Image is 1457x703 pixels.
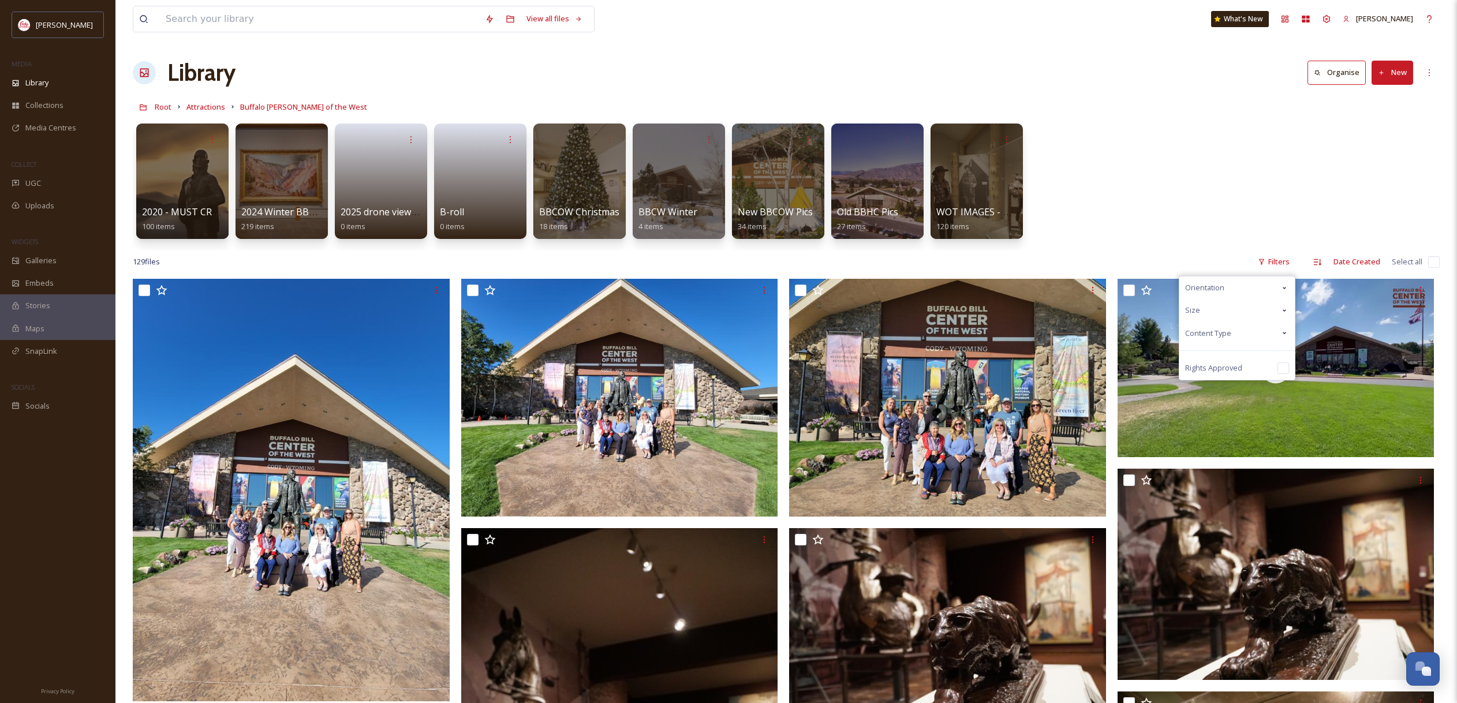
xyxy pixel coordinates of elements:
span: 18 items [539,221,568,231]
span: 2024 Winter BBCOW - VERB shoot [241,205,389,218]
img: 20230814_095924.jpg [461,279,778,517]
a: 2025 drone view of BBCOW0 items [341,207,459,231]
a: What's New [1211,11,1269,27]
span: [PERSON_NAME] [36,20,93,30]
span: Select all [1392,256,1422,267]
span: Collections [25,100,63,111]
span: 34 items [738,221,767,231]
span: 2020 - MUST CREDIT BBCW [142,205,263,218]
a: Old BBHC Pics27 items [837,207,898,231]
span: Embeds [25,278,54,289]
span: Old BBHC Pics [837,205,898,218]
span: 120 items [936,221,969,231]
img: images%20(1).png [18,19,30,31]
span: BBCW Winter [638,205,697,218]
span: Size [1185,305,1200,316]
span: SOCIALS [12,383,35,391]
a: Organise [1307,61,1372,84]
span: 0 items [440,221,465,231]
span: WOT IMAGES - PCTC OWNED - [GEOGRAPHIC_DATA][PERSON_NAME] of the West [936,205,1291,218]
img: thumbnail [1118,279,1434,457]
span: B-roll [440,205,464,218]
div: Date Created [1328,250,1386,273]
a: Privacy Policy [41,683,74,697]
a: Library [167,55,236,90]
span: UGC [25,178,41,189]
a: New BBCOW Pics34 items [738,207,813,231]
span: Stories [25,300,50,311]
span: Library [25,77,48,88]
span: Uploads [25,200,54,211]
span: COLLECT [12,160,36,169]
span: WIDGETS [12,237,38,246]
a: Root [155,100,171,114]
span: Socials [25,401,50,412]
span: Maps [25,323,44,334]
a: BBCW Winter4 items [638,207,697,231]
span: 4 items [638,221,663,231]
img: 20230814_095927.jpg [133,279,450,701]
button: Organise [1307,61,1366,84]
button: Open Chat [1406,652,1440,686]
a: WOT IMAGES - PCTC OWNED - [GEOGRAPHIC_DATA][PERSON_NAME] of the West120 items [936,207,1291,231]
span: Media Centres [25,122,76,133]
a: View all files [521,8,588,30]
a: Attractions [186,100,225,114]
span: Content Type [1185,328,1231,339]
span: 0 items [341,221,365,231]
a: Buffalo [PERSON_NAME] of the West [240,100,367,114]
img: 20230814_095921.jpg [789,279,1106,517]
button: New [1372,61,1413,84]
img: DSC04266.JPG [1118,469,1434,680]
a: 2024 Winter BBCOW - VERB shoot219 items [241,207,389,231]
span: New BBCOW Pics [738,205,813,218]
div: Filters [1252,250,1295,273]
span: Orientation [1185,282,1224,293]
span: 2025 drone view of BBCOW [341,205,459,218]
span: BBCOW Christmas [539,205,619,218]
span: 129 file s [133,256,160,267]
a: [PERSON_NAME] [1337,8,1419,30]
a: B-roll0 items [440,207,465,231]
span: SnapLink [25,346,57,357]
span: 219 items [241,221,274,231]
a: 2020 - MUST CREDIT BBCW100 items [142,207,263,231]
input: Search your library [160,6,479,32]
span: Root [155,102,171,112]
span: Galleries [25,255,57,266]
span: Buffalo [PERSON_NAME] of the West [240,102,367,112]
a: BBCOW Christmas18 items [539,207,619,231]
span: Attractions [186,102,225,112]
span: Rights Approved [1185,362,1242,373]
span: 27 items [837,221,866,231]
span: Privacy Policy [41,687,74,695]
span: MEDIA [12,59,32,68]
span: [PERSON_NAME] [1356,13,1413,24]
span: 100 items [142,221,175,231]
